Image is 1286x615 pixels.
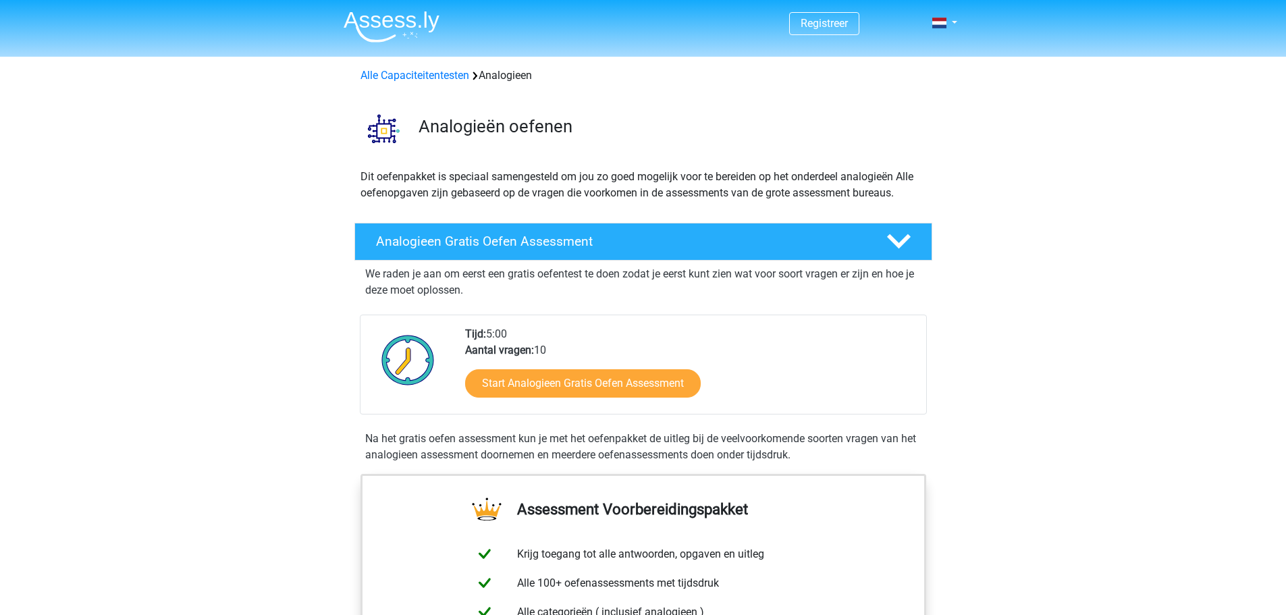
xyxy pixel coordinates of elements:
a: Alle Capaciteitentesten [360,69,469,82]
b: Aantal vragen: [465,344,534,356]
img: Assessly [344,11,439,43]
h3: Analogieën oefenen [419,116,921,137]
h4: Analogieen Gratis Oefen Assessment [376,234,865,249]
a: Analogieen Gratis Oefen Assessment [349,223,938,261]
div: Na het gratis oefen assessment kun je met het oefenpakket de uitleg bij de veelvoorkomende soorte... [360,431,927,463]
img: analogieen [355,100,412,157]
p: We raden je aan om eerst een gratis oefentest te doen zodat je eerst kunt zien wat voor soort vra... [365,266,921,298]
img: Klok [374,326,442,394]
a: Registreer [801,17,848,30]
a: Start Analogieen Gratis Oefen Assessment [465,369,701,398]
p: Dit oefenpakket is speciaal samengesteld om jou zo goed mogelijk voor te bereiden op het onderdee... [360,169,926,201]
b: Tijd: [465,327,486,340]
div: 5:00 10 [455,326,926,414]
div: Analogieen [355,68,932,84]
